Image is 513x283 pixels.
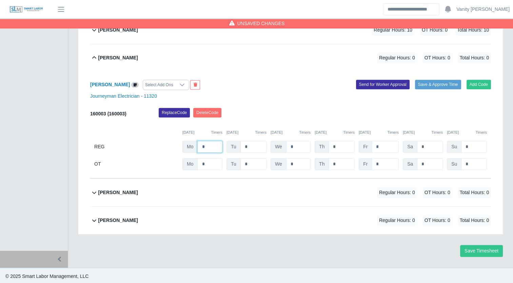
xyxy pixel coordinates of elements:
[182,141,198,153] span: Mo
[226,141,241,153] span: Tu
[377,187,417,198] span: Regular Hours: 0
[98,189,138,196] b: [PERSON_NAME]
[403,141,417,153] span: Sa
[255,130,267,135] button: Timers
[90,16,491,44] button: [PERSON_NAME] Regular Hours: 10 OT Hours: 0 Total Hours: 10
[447,141,461,153] span: Su
[315,158,329,170] span: Th
[182,130,222,135] div: [DATE]
[90,82,130,87] a: [PERSON_NAME]
[403,130,443,135] div: [DATE]
[90,93,157,99] a: Journeyman Electrician - 11320
[377,52,417,63] span: Regular Hours: 0
[90,179,491,206] button: [PERSON_NAME] Regular Hours: 0 OT Hours: 0 Total Hours: 0
[98,217,138,224] b: [PERSON_NAME]
[387,130,399,135] button: Timers
[356,80,410,89] button: Send for Worker Approval
[467,80,491,89] button: Add Code
[90,44,491,72] button: [PERSON_NAME] Regular Hours: 0 OT Hours: 0 Total Hours: 0
[460,245,503,257] button: Save Timesheet
[271,130,311,135] div: [DATE]
[211,130,222,135] button: Timers
[226,130,267,135] div: [DATE]
[271,158,287,170] span: We
[447,158,461,170] span: Su
[226,158,241,170] span: Tu
[359,130,399,135] div: [DATE]
[422,215,452,226] span: OT Hours: 0
[190,80,200,90] button: End Worker & Remove from the Timesheet
[98,54,138,61] b: [PERSON_NAME]
[193,108,221,117] button: DeleteCode
[299,130,311,135] button: Timers
[458,52,491,63] span: Total Hours: 0
[159,108,190,117] button: ReplaceCode
[94,141,178,153] div: REG
[447,130,487,135] div: [DATE]
[458,187,491,198] span: Total Hours: 0
[422,52,452,63] span: OT Hours: 0
[458,215,491,226] span: Total Hours: 0
[315,130,355,135] div: [DATE]
[359,141,372,153] span: Fr
[455,24,491,36] span: Total Hours: 10
[415,80,461,89] button: Save & Approve Time
[131,82,139,87] a: View/Edit Notes
[143,80,175,90] div: Select Add Ons
[98,26,138,34] b: [PERSON_NAME]
[377,215,417,226] span: Regular Hours: 0
[456,6,510,13] a: Vanity [PERSON_NAME]
[475,130,487,135] button: Timers
[90,207,491,234] button: [PERSON_NAME] Regular Hours: 0 OT Hours: 0 Total Hours: 0
[94,158,178,170] div: OT
[383,3,439,15] input: Search
[431,130,443,135] button: Timers
[182,158,198,170] span: Mo
[271,141,287,153] span: We
[9,6,43,13] img: SLM Logo
[90,111,126,116] b: 160003 (160003)
[420,24,450,36] span: OT Hours: 0
[372,24,414,36] span: Regular Hours: 10
[343,130,355,135] button: Timers
[237,20,285,27] span: Unsaved Changes
[5,273,88,279] span: © 2025 Smart Labor Management, LLC
[315,141,329,153] span: Th
[403,158,417,170] span: Sa
[422,187,452,198] span: OT Hours: 0
[359,158,372,170] span: Fr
